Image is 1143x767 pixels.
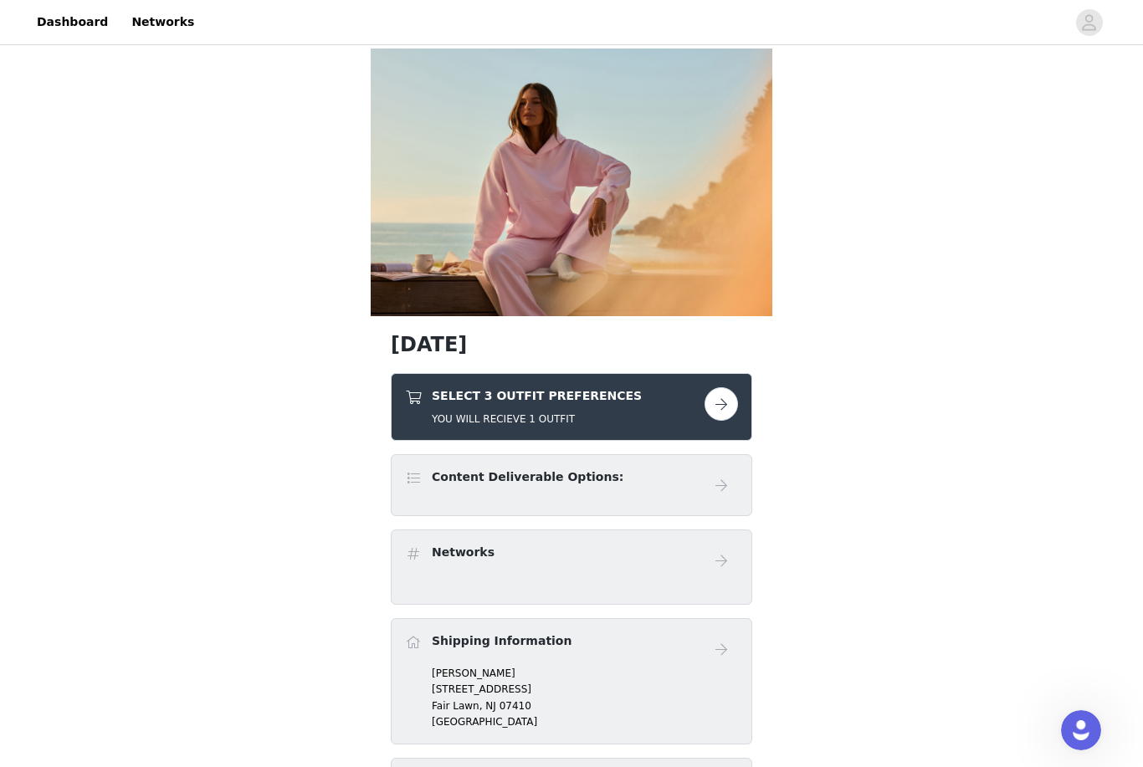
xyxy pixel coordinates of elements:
div: avatar [1081,9,1097,36]
a: Networks [121,3,204,41]
div: Content Deliverable Options: [391,454,752,516]
p: [PERSON_NAME] [432,666,738,681]
h5: YOU WILL RECIEVE 1 OUTFIT [432,412,642,427]
iframe: Intercom live chat [1061,710,1101,750]
h4: Networks [432,544,495,561]
h4: Content Deliverable Options: [432,468,623,486]
img: campaign image [371,49,772,316]
h4: Shipping Information [432,632,571,650]
span: NJ [485,700,496,712]
div: Shipping Information [391,618,752,744]
p: [GEOGRAPHIC_DATA] [432,714,738,729]
span: Fair Lawn, [432,700,483,712]
p: [STREET_ADDRESS] [432,682,738,697]
div: Networks [391,529,752,605]
span: 07410 [500,700,531,712]
h4: SELECT 3 OUTFIT PREFERENCES [432,387,642,405]
h1: [DATE] [391,330,752,360]
div: SELECT 3 OUTFIT PREFERENCES [391,373,752,441]
a: Dashboard [27,3,118,41]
